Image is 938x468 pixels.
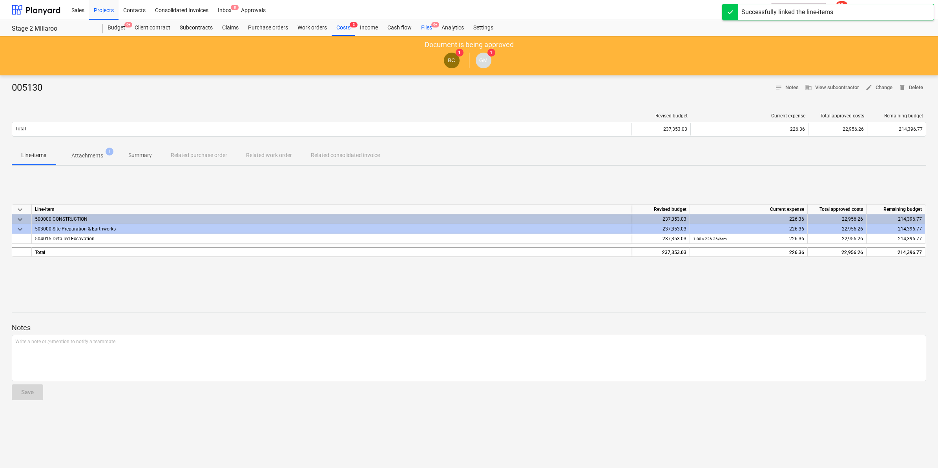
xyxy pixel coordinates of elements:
[103,20,130,36] a: Budget9+
[775,84,782,91] span: notes
[808,247,867,257] div: 22,956.26
[479,57,487,63] span: GM
[431,22,439,27] span: 9+
[425,40,514,49] p: Document is being approved
[15,126,26,132] p: Total
[808,123,867,135] div: 22,956.26
[175,20,217,36] a: Subcontracts
[631,205,690,214] div: Revised budget
[444,53,460,68] div: Billy Campbell
[808,205,867,214] div: Total approved costs
[865,84,872,91] span: edit
[32,247,631,257] div: Total
[812,113,864,119] div: Total approved costs
[805,83,859,92] span: View subcontractor
[128,151,152,159] p: Summary
[32,205,631,214] div: Line-item
[805,84,812,91] span: business
[469,20,498,36] a: Settings
[130,20,175,36] a: Client contract
[21,151,46,159] p: Line-items
[15,205,25,214] span: keyboard_arrow_down
[12,323,926,333] p: Notes
[15,225,25,234] span: keyboard_arrow_down
[802,82,862,94] button: View subcontractor
[456,49,464,57] span: 1
[383,20,416,36] a: Cash flow
[694,126,805,132] div: 226.36
[293,20,332,36] a: Work orders
[867,224,925,234] div: 214,396.77
[448,57,455,63] span: BC
[631,234,690,244] div: 237,353.03
[35,224,628,234] div: 503000 Site Preparation & Earthworks
[741,7,833,17] div: Successfully linked the line-items
[71,152,103,160] p: Attachments
[865,83,892,92] span: Change
[124,22,132,27] span: 9+
[631,224,690,234] div: 237,353.03
[332,20,355,36] a: Costs3
[690,205,808,214] div: Current expense
[899,84,906,91] span: delete
[898,236,922,241] span: 214,396.77
[631,123,690,135] div: 237,353.03
[631,247,690,257] div: 237,353.03
[35,236,95,241] span: 504015 Detailed Excavation
[15,215,25,224] span: keyboard_arrow_down
[775,83,799,92] span: Notes
[867,214,925,224] div: 214,396.77
[631,214,690,224] div: 237,353.03
[842,236,863,241] span: 22,956.26
[350,22,358,27] span: 3
[808,214,867,224] div: 22,956.26
[12,82,49,94] div: 005130
[694,113,805,119] div: Current expense
[437,20,469,36] a: Analytics
[416,20,437,36] a: Files9+
[772,82,802,94] button: Notes
[899,126,923,132] span: 214,396.77
[862,82,896,94] button: Change
[487,49,495,57] span: 1
[416,20,437,36] div: Files
[35,214,628,224] div: 500000 CONSTRUCTION
[693,248,804,258] div: 226.36
[870,113,923,119] div: Remaining budget
[896,82,926,94] button: Delete
[12,25,93,33] div: Stage 2 Millaroo
[867,205,925,214] div: Remaining budget
[693,237,727,241] small: 1.00 × 226.36 / item
[693,234,804,244] div: 226.36
[217,20,243,36] a: Claims
[635,113,688,119] div: Revised budget
[106,148,113,155] span: 1
[693,214,804,224] div: 226.36
[899,83,923,92] span: Delete
[476,53,491,68] div: Geoff Morley
[867,247,925,257] div: 214,396.77
[103,20,130,36] div: Budget
[808,224,867,234] div: 22,956.26
[332,20,355,36] div: Costs
[355,20,383,36] a: Income
[243,20,293,36] a: Purchase orders
[693,224,804,234] div: 226.36
[231,5,239,10] span: 8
